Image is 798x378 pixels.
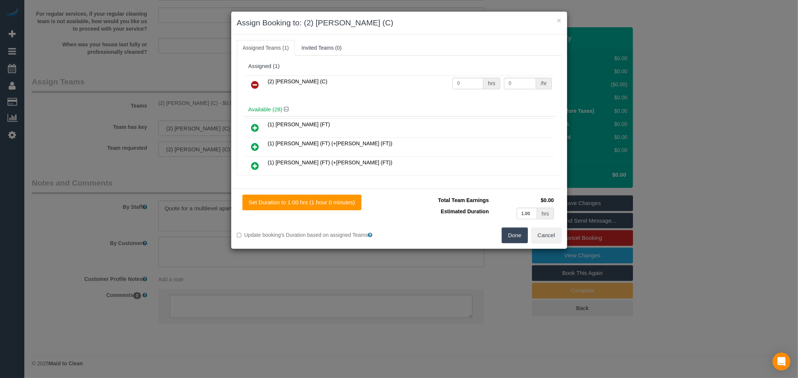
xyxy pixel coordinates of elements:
[441,208,489,214] span: Estimated Duration
[557,16,561,24] button: ×
[248,63,550,69] div: Assigned (1)
[237,231,394,239] label: Update booking's Duration based on assigned Teams
[536,78,551,89] div: /hr
[483,78,500,89] div: hrs
[502,227,528,243] button: Done
[537,208,554,219] div: hrs
[248,106,550,113] h4: Available (28)
[237,233,242,238] input: Update booking's Duration based on assigned Teams
[237,17,562,28] h3: Assign Booking to: (2) [PERSON_NAME] (C)
[405,195,491,206] td: Total Team Earnings
[268,140,392,146] span: (1) [PERSON_NAME] (FT) (+[PERSON_NAME] (FT))
[491,195,556,206] td: $0.00
[296,40,348,56] a: Invited Teams (0)
[237,40,295,56] a: Assigned Teams (1)
[268,78,327,84] span: (2) [PERSON_NAME] (C)
[773,353,791,371] div: Open Intercom Messenger
[242,195,361,210] button: Set Duration to 1.00 hrs (1 hour 0 minutes)
[268,121,330,127] span: (1) [PERSON_NAME] (FT)
[268,159,392,165] span: (1) [PERSON_NAME] (FT) (+[PERSON_NAME] (FT))
[531,227,562,243] button: Cancel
